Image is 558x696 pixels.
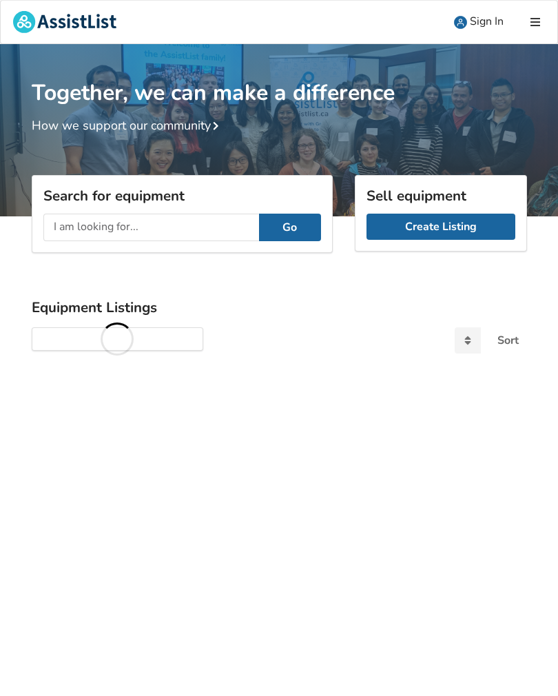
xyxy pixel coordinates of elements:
img: assistlist-logo [13,11,116,33]
h3: Sell equipment [366,187,515,205]
h1: Together, we can make a difference [32,44,527,107]
input: I am looking for... [43,214,259,241]
span: Sign In [470,14,504,29]
a: user icon Sign In [442,1,516,43]
a: Create Listing [366,214,515,240]
div: Sort [497,335,519,346]
button: Go [259,214,321,241]
h3: Equipment Listings [32,298,527,316]
img: user icon [454,16,467,29]
a: How we support our community [32,117,225,134]
h3: Search for equipment [43,187,321,205]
